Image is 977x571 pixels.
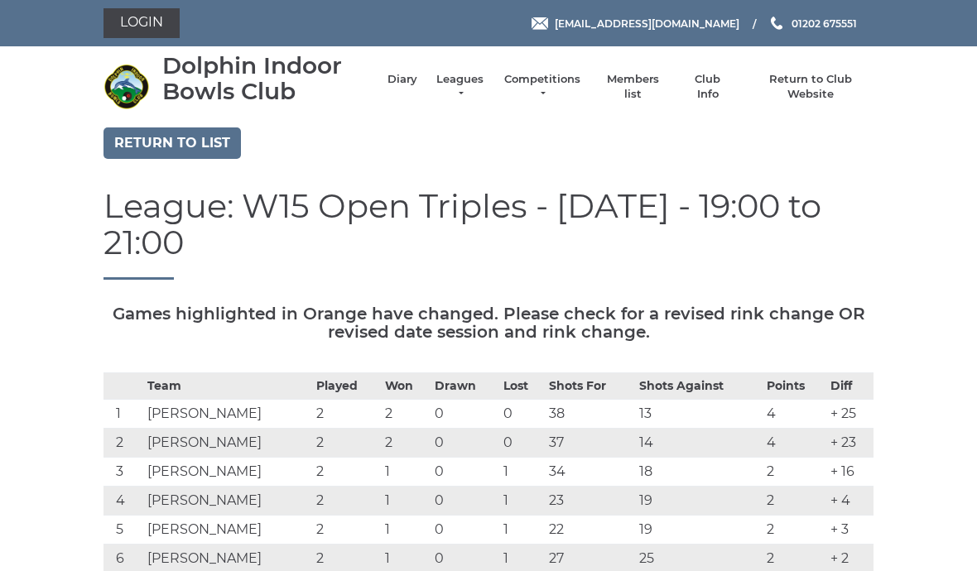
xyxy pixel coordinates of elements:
[381,486,431,515] td: 1
[434,72,486,102] a: Leagues
[103,8,180,38] a: Login
[545,399,635,428] td: 38
[499,428,545,457] td: 0
[555,17,739,29] span: [EMAIL_ADDRESS][DOMAIN_NAME]
[312,457,381,486] td: 2
[103,305,874,341] h5: Games highlighted in Orange have changed. Please check for a revised rink change OR revised date ...
[635,372,763,399] th: Shots Against
[545,372,635,399] th: Shots For
[771,17,782,30] img: Phone us
[103,399,143,428] td: 1
[635,486,763,515] td: 19
[684,72,732,102] a: Club Info
[598,72,667,102] a: Members list
[826,457,874,486] td: + 16
[431,486,499,515] td: 0
[103,457,143,486] td: 3
[312,486,381,515] td: 2
[103,428,143,457] td: 2
[763,486,826,515] td: 2
[499,515,545,544] td: 1
[748,72,874,102] a: Return to Club Website
[103,515,143,544] td: 5
[763,428,826,457] td: 4
[103,127,241,159] a: Return to list
[635,515,763,544] td: 19
[431,399,499,428] td: 0
[792,17,857,29] span: 01202 675551
[826,372,874,399] th: Diff
[763,457,826,486] td: 2
[499,399,545,428] td: 0
[826,515,874,544] td: + 3
[532,16,739,31] a: Email [EMAIL_ADDRESS][DOMAIN_NAME]
[381,515,431,544] td: 1
[143,457,312,486] td: [PERSON_NAME]
[635,457,763,486] td: 18
[143,399,312,428] td: [PERSON_NAME]
[763,372,826,399] th: Points
[103,486,143,515] td: 4
[103,188,874,280] h1: League: W15 Open Triples - [DATE] - 19:00 to 21:00
[499,457,545,486] td: 1
[143,486,312,515] td: [PERSON_NAME]
[381,457,431,486] td: 1
[387,72,417,87] a: Diary
[312,428,381,457] td: 2
[143,428,312,457] td: [PERSON_NAME]
[532,17,548,30] img: Email
[545,457,635,486] td: 34
[381,428,431,457] td: 2
[312,515,381,544] td: 2
[143,515,312,544] td: [PERSON_NAME]
[431,457,499,486] td: 0
[312,372,381,399] th: Played
[826,486,874,515] td: + 4
[768,16,857,31] a: Phone us 01202 675551
[431,372,499,399] th: Drawn
[763,399,826,428] td: 4
[143,372,312,399] th: Team
[763,515,826,544] td: 2
[312,399,381,428] td: 2
[545,515,635,544] td: 22
[503,72,582,102] a: Competitions
[499,372,545,399] th: Lost
[499,486,545,515] td: 1
[826,399,874,428] td: + 25
[545,486,635,515] td: 23
[431,428,499,457] td: 0
[635,399,763,428] td: 13
[162,53,371,104] div: Dolphin Indoor Bowls Club
[635,428,763,457] td: 14
[545,428,635,457] td: 37
[381,399,431,428] td: 2
[381,372,431,399] th: Won
[103,64,149,109] img: Dolphin Indoor Bowls Club
[826,428,874,457] td: + 23
[431,515,499,544] td: 0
